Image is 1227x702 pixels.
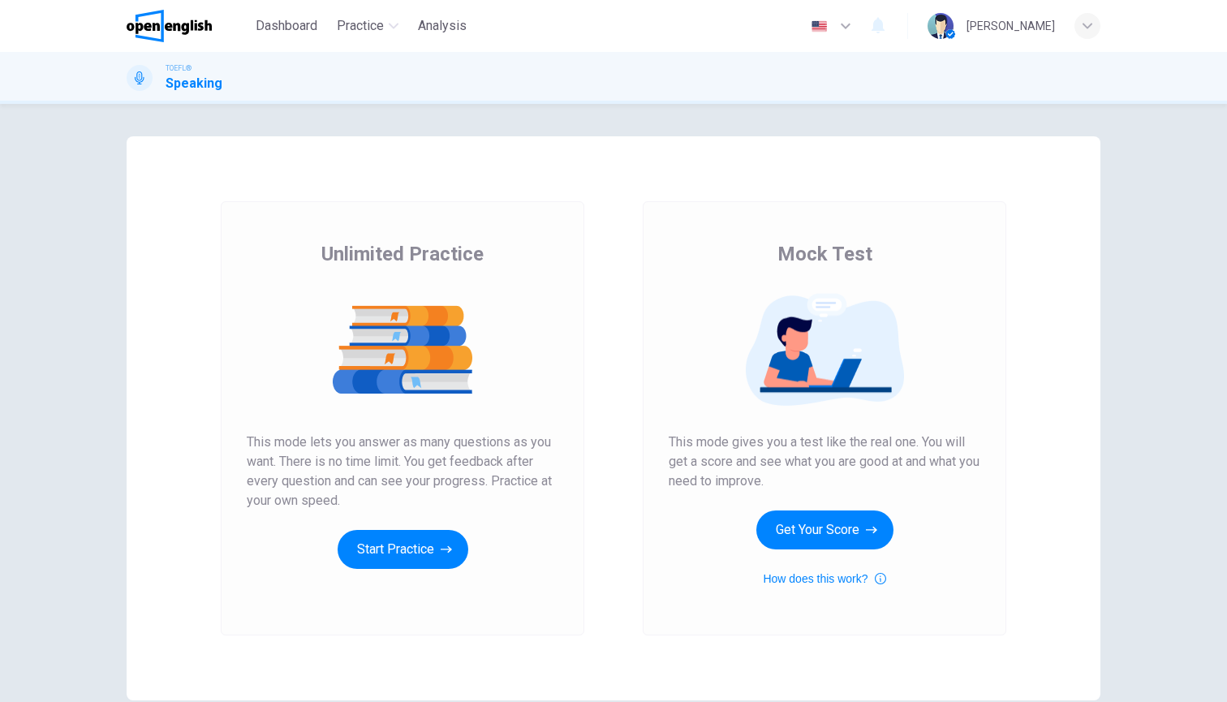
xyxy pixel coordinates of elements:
div: [PERSON_NAME] [967,16,1055,36]
button: Analysis [411,11,473,41]
span: Practice [337,16,384,36]
span: Mock Test [777,241,872,267]
a: OpenEnglish logo [127,10,249,42]
span: This mode lets you answer as many questions as you want. There is no time limit. You get feedback... [247,433,558,510]
h1: Speaking [166,74,222,93]
button: Start Practice [338,530,468,569]
button: Dashboard [249,11,324,41]
span: This mode gives you a test like the real one. You will get a score and see what you are good at a... [669,433,980,491]
span: Dashboard [256,16,317,36]
img: en [809,20,829,32]
button: Practice [330,11,405,41]
span: TOEFL® [166,62,192,74]
button: Get Your Score [756,510,893,549]
span: Analysis [418,16,467,36]
img: Profile picture [928,13,954,39]
img: OpenEnglish logo [127,10,212,42]
button: How does this work? [763,569,885,588]
span: Unlimited Practice [321,241,484,267]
